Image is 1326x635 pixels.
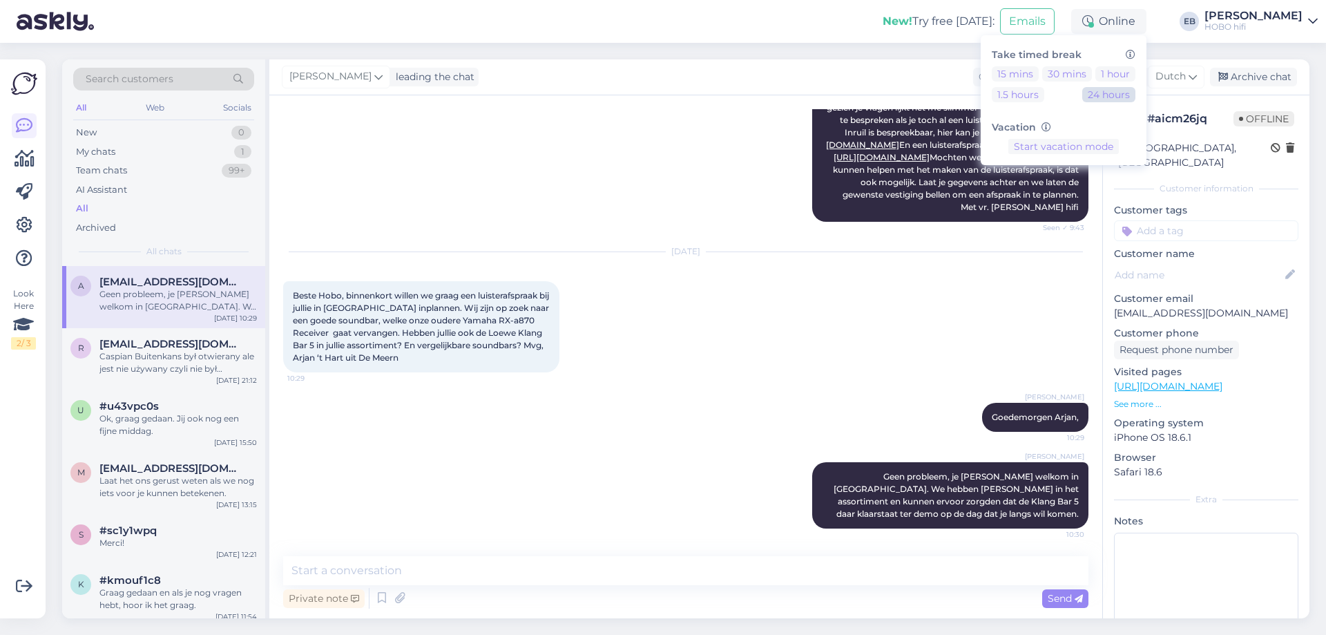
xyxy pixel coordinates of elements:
div: Merci! [99,537,257,549]
div: Geen probleem, je [PERSON_NAME] welkom in [GEOGRAPHIC_DATA]. We hebben [PERSON_NAME] in het assor... [99,288,257,313]
a: [PERSON_NAME]HOBO hifi [1204,10,1318,32]
p: [EMAIL_ADDRESS][DOMAIN_NAME] [1114,306,1298,321]
button: Start vacation mode [1008,139,1119,154]
span: 10:30 [1032,529,1084,540]
span: Dutch [1155,69,1186,84]
button: 15 mins [992,66,1039,82]
div: [DATE] 11:54 [215,612,257,622]
button: 1.5 hours [992,87,1044,102]
span: m [77,467,85,477]
span: u [77,405,84,415]
button: 30 mins [1042,66,1092,82]
span: [PERSON_NAME] [1025,451,1084,462]
div: All [73,99,89,117]
span: r [78,343,84,353]
div: Customer [973,70,1027,84]
div: Ok, graag gedaan. Jij ook nog een fijne middag. [99,413,257,437]
div: Graag gedaan en als je nog vragen hebt, hoor ik het graag. [99,587,257,612]
div: Laat het ons gerust weten als we nog iets voor je kunnen betekenen. [99,475,257,500]
button: 24 hours [1082,87,1135,102]
p: Operating system [1114,416,1298,430]
div: 0 [231,126,251,140]
div: Archived [76,221,116,235]
p: See more ... [1114,398,1298,410]
div: [DATE] [283,245,1088,258]
span: #kmouf1c8 [99,574,161,587]
a: [URL][DOMAIN_NAME] [1114,380,1222,392]
div: Team chats [76,164,127,178]
div: My chats [76,145,115,159]
span: arjan.t.hart@icloud.com [99,276,243,288]
p: Customer tags [1114,203,1298,218]
div: 99+ [222,164,251,178]
button: Emails [1000,8,1055,35]
span: a [78,281,84,291]
p: Notes [1114,514,1298,529]
span: Beste Arjan, Bedankt voor je bericht. Ja, we kunnen je zeker helpen, maar gezien je vragen lijkt ... [826,77,1081,212]
span: 10:29 [1032,433,1084,443]
div: Customer information [1114,182,1298,195]
div: Look Here [11,287,36,350]
span: s [79,529,84,540]
p: Browser [1114,451,1298,465]
span: Beste Hobo, binnenkort willen we graag een luisterafspraak bij jullie in [GEOGRAPHIC_DATA] inplan... [293,290,551,363]
div: leading the chat [390,70,474,84]
div: [DATE] 12:21 [216,549,257,560]
div: Private note [283,589,365,608]
span: remigiusz1982@interia.pl [99,338,243,350]
div: EB [1180,12,1199,31]
span: [PERSON_NAME] [1025,392,1084,402]
div: [DATE] 13:15 [216,500,257,510]
div: Request phone number [1114,341,1239,359]
div: All [76,202,88,216]
div: 2 / 3 [11,337,36,350]
span: Geen probleem, je [PERSON_NAME] welkom in [GEOGRAPHIC_DATA]. We hebben [PERSON_NAME] in het assor... [834,471,1081,519]
div: [DATE] 10:29 [214,313,257,323]
div: Try free [DATE]: [883,13,995,30]
div: 1 [234,145,251,159]
div: HOBO hifi [1204,21,1303,32]
span: #sc1y1wpq [99,524,157,537]
span: All chats [146,245,182,258]
button: 1 hour [1095,66,1135,82]
div: # aicm26jq [1147,111,1233,127]
h6: Take timed break [992,49,1135,61]
div: Web [143,99,167,117]
p: Customer name [1114,247,1298,261]
div: [PERSON_NAME] [1204,10,1303,21]
span: Search customers [86,72,173,86]
div: AI Assistant [76,183,127,197]
span: Offline [1233,111,1294,126]
span: Seen ✓ 9:43 [1032,222,1084,233]
div: [DATE] 21:12 [216,375,257,386]
div: Socials [220,99,254,117]
div: Extra [1114,493,1298,506]
b: New! [883,15,912,28]
span: Goedemorgen Arjan, [992,412,1079,422]
img: Askly Logo [11,70,37,97]
div: Archive chat [1210,68,1297,86]
div: [GEOGRAPHIC_DATA], [GEOGRAPHIC_DATA] [1118,141,1271,170]
span: 10:29 [287,373,339,383]
div: [DATE] 15:50 [214,437,257,448]
input: Add name [1115,267,1282,283]
h6: Vacation [992,122,1135,133]
span: Send [1048,592,1083,605]
input: Add a tag [1114,220,1298,241]
p: iPhone OS 18.6.1 [1114,430,1298,445]
a: [URL][DOMAIN_NAME] [834,152,930,162]
p: Visited pages [1114,365,1298,379]
div: New [76,126,97,140]
p: Customer email [1114,292,1298,306]
span: [PERSON_NAME] [289,69,372,84]
span: k [78,579,84,589]
p: Customer phone [1114,326,1298,341]
div: Online [1071,9,1146,34]
p: Safari 18.6 [1114,465,1298,480]
span: msanten57@gmail.com [99,462,243,475]
div: Caspian Buitenkans był otwierany ale jest nie używany czyli nie był włączony ani razu? [99,350,257,375]
span: #u43vpc0s [99,400,159,413]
